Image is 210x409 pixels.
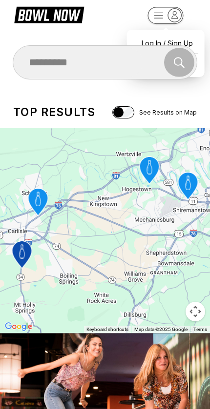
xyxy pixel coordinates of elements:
[13,105,95,119] div: Top results
[193,327,207,332] a: Terms
[186,302,205,321] button: Map camera controls
[86,326,128,333] button: Keyboard shortcuts
[134,327,188,332] span: Map data ©2025 Google
[133,154,166,188] gmp-advanced-marker: ABC West Lanes and Lounge
[139,109,197,116] span: See Results on Map
[22,186,55,220] gmp-advanced-marker: Strike Zone Bowling Center
[172,170,205,204] gmp-advanced-marker: Trindle Bowl
[2,320,35,333] img: Google
[132,35,200,52] a: Log In / Sign Up
[112,106,134,118] input: See Results on Map
[6,238,39,273] gmp-advanced-marker: Midway Bowling - Carlisle
[2,320,35,333] a: Open this area in Google Maps (opens a new window)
